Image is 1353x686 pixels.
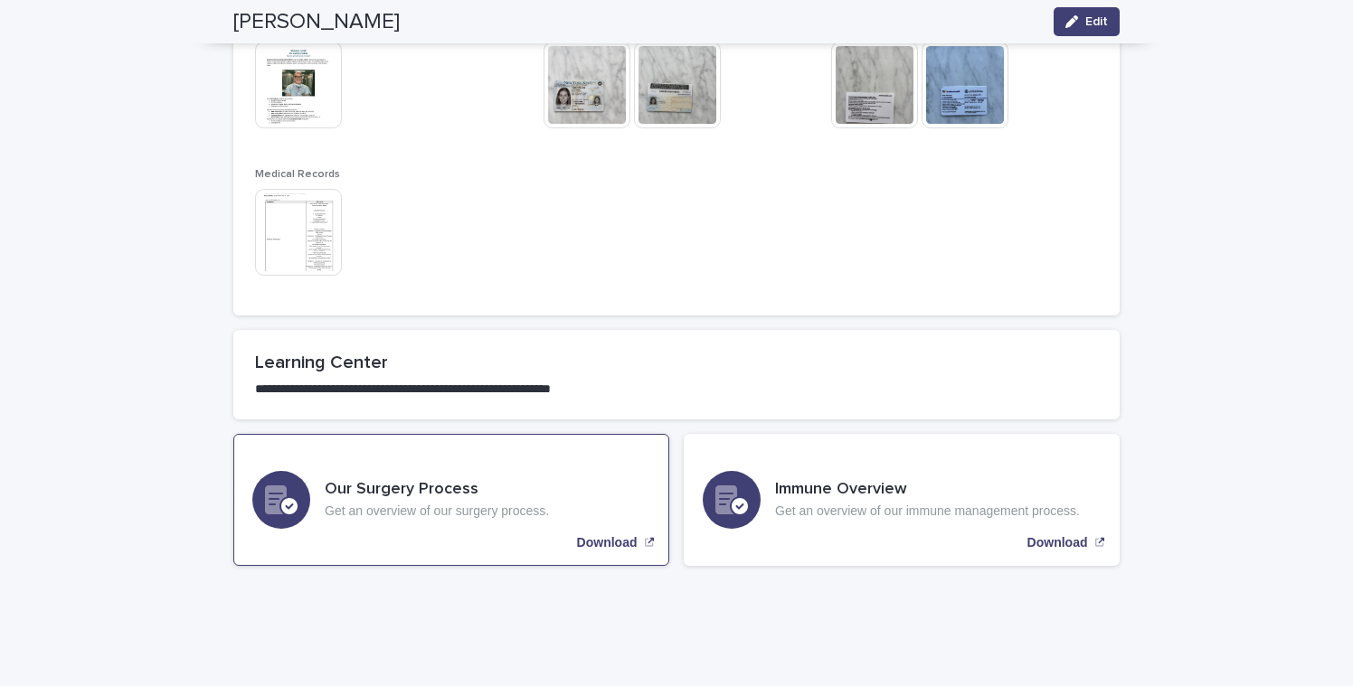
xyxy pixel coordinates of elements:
[775,480,1080,500] h3: Immune Overview
[233,434,669,566] a: Download
[577,535,638,550] p: Download
[255,169,340,180] span: Medical Records
[325,480,549,500] h3: Our Surgery Process
[233,9,400,35] h2: [PERSON_NAME]
[1085,15,1108,28] span: Edit
[1027,535,1088,550] p: Download
[684,434,1120,566] a: Download
[255,352,1098,373] h2: Learning Center
[1054,7,1120,36] button: Edit
[775,503,1080,519] p: Get an overview of our immune management process.
[325,503,549,519] p: Get an overview of our surgery process.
